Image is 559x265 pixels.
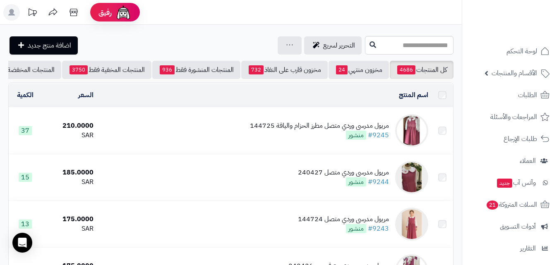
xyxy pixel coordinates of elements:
[346,131,366,140] span: منشور
[500,221,536,232] span: أدوات التسويق
[397,65,415,74] span: 4686
[22,4,43,23] a: تحديثات المنصة
[467,107,554,127] a: المراجعات والأسئلة
[506,45,537,57] span: لوحة التحكم
[323,41,355,50] span: التحرير لسريع
[368,130,389,140] a: #9245
[346,177,366,186] span: منشور
[17,90,34,100] a: الكمية
[46,177,94,187] div: SAR
[70,65,88,74] span: 3750
[520,155,536,167] span: العملاء
[12,233,32,253] div: Open Intercom Messenger
[46,215,94,224] div: 175.0000
[329,61,389,79] a: مخزون منتهي24
[487,201,498,210] span: 21
[10,36,78,55] a: اضافة منتج جديد
[249,65,264,74] span: 732
[46,224,94,234] div: SAR
[492,67,537,79] span: الأقسام والمنتجات
[19,126,32,135] span: 37
[62,61,151,79] a: المنتجات المخفية فقط3750
[467,173,554,193] a: وآتس آبجديد
[46,121,94,131] div: 210.0000
[503,22,551,40] img: logo-2.png
[152,61,240,79] a: المنتجات المنشورة فقط936
[250,121,389,131] div: مريول مدرسي وردي متصل مطرز الحزام والياقة 144725
[390,61,453,79] a: كل المنتجات4686
[298,168,389,177] div: مريول مدرسي وردي متصل 240427
[46,131,94,140] div: SAR
[467,85,554,105] a: الطلبات
[78,90,94,100] a: السعر
[28,41,71,50] span: اضافة منتج جديد
[395,208,428,241] img: مريول مدرسي وردي متصل 144724
[298,215,389,224] div: مريول مدرسي وردي متصل 144724
[241,61,328,79] a: مخزون قارب على النفاذ732
[399,90,428,100] a: اسم المنتج
[46,168,94,177] div: 185.0000
[19,220,32,229] span: 13
[395,161,428,194] img: مريول مدرسي وردي متصل 240427
[467,239,554,258] a: التقارير
[467,41,554,61] a: لوحة التحكم
[467,151,554,171] a: العملاء
[160,65,175,74] span: 936
[368,177,389,187] a: #9244
[19,173,32,182] span: 15
[520,243,536,254] span: التقارير
[504,133,537,145] span: طلبات الإرجاع
[467,129,554,149] a: طلبات الإرجاع
[490,111,537,123] span: المراجعات والأسئلة
[497,179,512,188] span: جديد
[395,114,428,147] img: مريول مدرسي وردي متصل مطرز الحزام والياقة 144725
[115,4,132,21] img: ai-face.png
[486,199,537,210] span: السلات المتروكة
[346,224,366,233] span: منشور
[467,195,554,215] a: السلات المتروكة21
[336,65,348,74] span: 24
[304,36,362,55] a: التحرير لسريع
[98,7,112,17] span: رفيق
[368,224,389,234] a: #9243
[518,89,537,101] span: الطلبات
[467,217,554,236] a: أدوات التسويق
[496,177,536,189] span: وآتس آب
